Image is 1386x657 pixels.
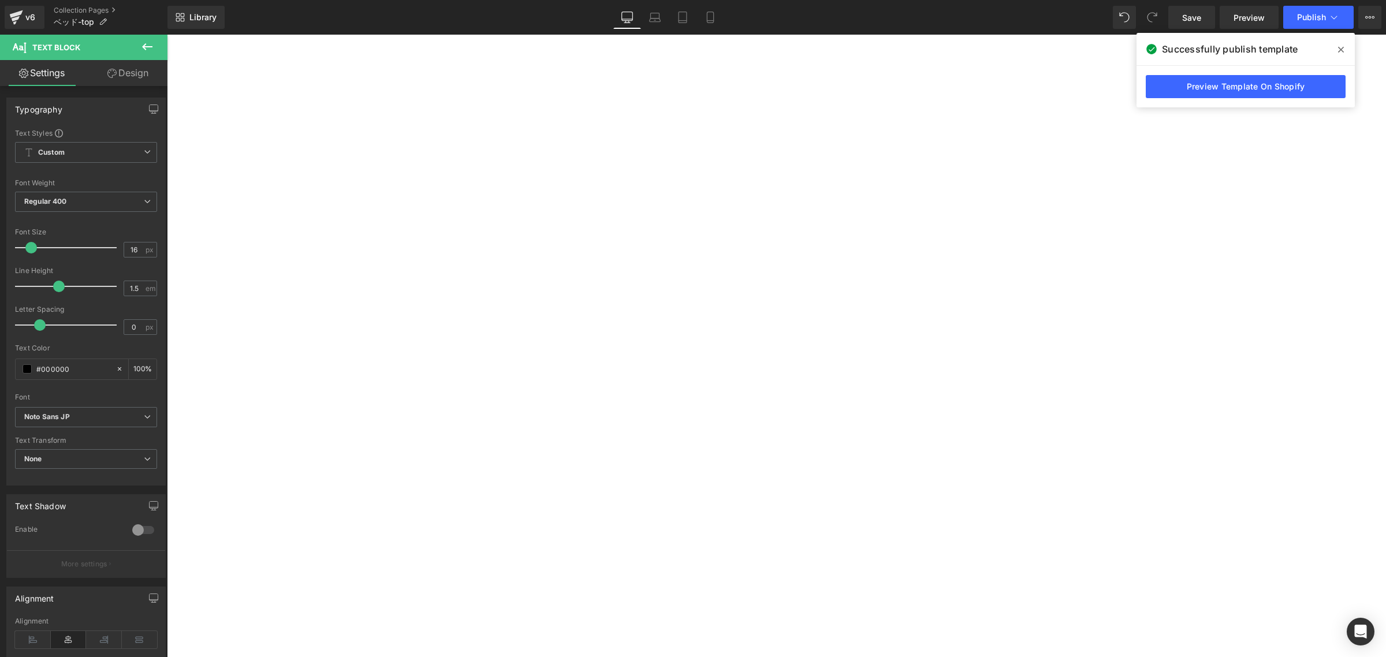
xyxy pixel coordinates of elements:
[24,197,67,206] b: Regular 400
[1182,12,1201,24] span: Save
[38,148,65,158] b: Custom
[5,6,44,29] a: v6
[23,10,38,25] div: v6
[146,323,155,331] span: px
[54,17,94,27] span: ベッド-top
[1297,13,1326,22] span: Publish
[54,6,167,15] a: Collection Pages
[15,179,157,187] div: Font Weight
[613,6,641,29] a: Desktop
[61,559,107,569] p: More settings
[15,98,62,114] div: Typography
[15,305,157,313] div: Letter Spacing
[36,363,110,375] input: Color
[86,60,170,86] a: Design
[641,6,669,29] a: Laptop
[1283,6,1354,29] button: Publish
[1162,42,1298,56] span: Successfully publish template
[189,12,217,23] span: Library
[696,6,724,29] a: Mobile
[1113,6,1136,29] button: Undo
[15,228,157,236] div: Font Size
[15,128,157,137] div: Text Styles
[129,359,157,379] div: %
[15,495,66,511] div: Text Shadow
[24,454,42,463] b: None
[167,6,225,29] a: New Library
[15,436,157,445] div: Text Transform
[146,285,155,292] span: em
[1234,12,1265,24] span: Preview
[24,412,70,422] i: Noto Sans JP
[669,6,696,29] a: Tablet
[1347,618,1374,645] div: Open Intercom Messenger
[15,587,54,603] div: Alignment
[1220,6,1279,29] a: Preview
[32,43,80,52] span: Text Block
[15,267,157,275] div: Line Height
[7,550,165,577] button: More settings
[15,393,157,401] div: Font
[1146,75,1346,98] a: Preview Template On Shopify
[15,525,121,537] div: Enable
[146,246,155,253] span: px
[1358,6,1381,29] button: More
[1141,6,1164,29] button: Redo
[15,344,157,352] div: Text Color
[15,617,157,625] div: Alignment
